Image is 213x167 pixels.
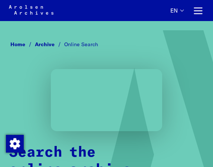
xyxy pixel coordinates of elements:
nav: Breadcrumb [9,39,204,50]
div: Change consent [6,134,23,152]
img: Change consent [6,135,24,153]
span: Online Search [64,41,98,48]
nav: Primary [170,4,204,17]
a: Archive [35,41,64,48]
button: English, language selection [170,7,183,21]
a: Home [10,41,35,48]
